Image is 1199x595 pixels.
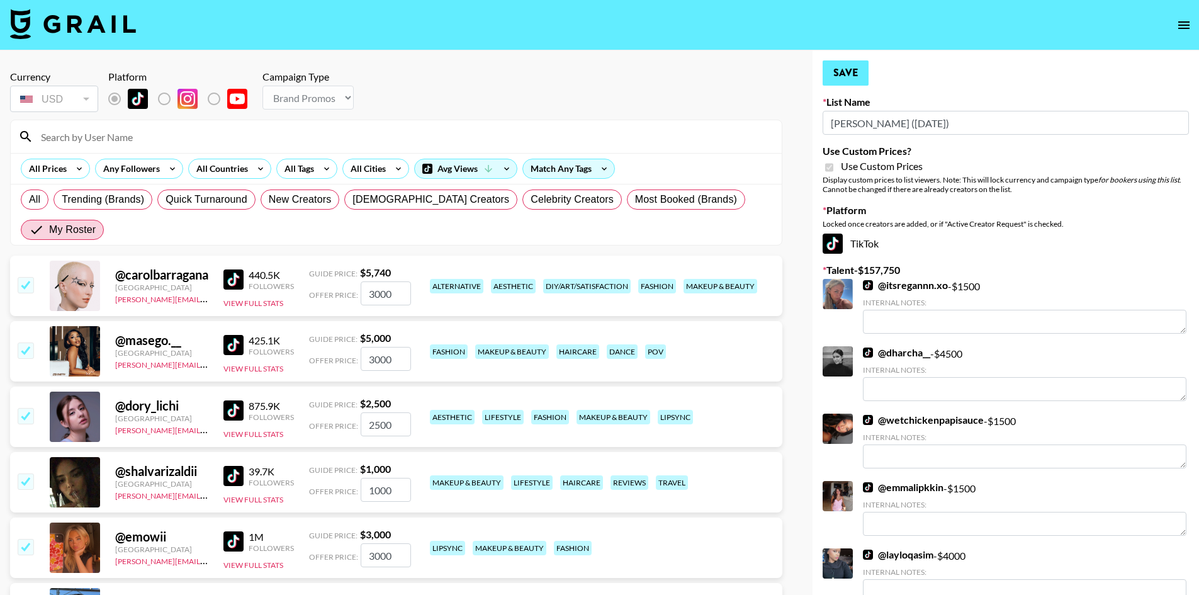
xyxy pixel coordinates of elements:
[523,159,614,178] div: Match Any Tags
[115,358,361,370] a: [PERSON_NAME][EMAIL_ADDRESS][PERSON_NAME][DOMAIN_NAME]
[277,159,317,178] div: All Tags
[823,60,869,86] button: Save
[115,332,208,348] div: @ masego.__
[491,279,536,293] div: aesthetic
[309,269,357,278] span: Guide Price:
[115,398,208,414] div: @ dory_lichi
[223,364,283,373] button: View Full Stats
[115,414,208,423] div: [GEOGRAPHIC_DATA]
[607,344,638,359] div: dance
[863,500,1186,509] div: Internal Notes:
[115,348,208,358] div: [GEOGRAPHIC_DATA]
[823,96,1189,108] label: List Name
[115,545,208,554] div: [GEOGRAPHIC_DATA]
[556,344,599,359] div: haircare
[1171,13,1196,38] button: open drawer
[189,159,250,178] div: All Countries
[309,334,357,344] span: Guide Price:
[223,400,244,421] img: TikTok
[249,269,294,281] div: 440.5K
[223,429,283,439] button: View Full Stats
[863,346,1186,401] div: - $ 4500
[128,89,148,109] img: TikTok
[554,541,592,555] div: fashion
[361,412,411,436] input: 2,500
[115,529,208,545] div: @ emowii
[10,9,136,39] img: Grail Talent
[108,71,257,83] div: Platform
[1098,175,1179,184] em: for bookers using this list
[823,175,1189,194] div: Display custom prices to list viewers. Note: This will lock currency and campaign type . Cannot b...
[115,283,208,292] div: [GEOGRAPHIC_DATA]
[166,192,247,207] span: Quick Turnaround
[863,298,1186,307] div: Internal Notes:
[361,478,411,502] input: 1,000
[863,414,1186,468] div: - $ 1500
[309,356,358,365] span: Offer Price:
[863,414,984,426] a: @wetchickenpapisauce
[430,344,468,359] div: fashion
[863,548,933,561] a: @layloqasim
[115,463,208,479] div: @ shalvarizaldii
[823,264,1189,276] label: Talent - $ 157,750
[33,127,774,147] input: Search by User Name
[430,541,465,555] div: lipsync
[360,397,391,409] strong: $ 2,500
[249,400,294,412] div: 875.9K
[96,159,162,178] div: Any Followers
[360,528,391,540] strong: $ 3,000
[249,412,294,422] div: Followers
[863,481,1186,536] div: - $ 1500
[361,347,411,371] input: 5,000
[430,475,504,490] div: makeup & beauty
[360,266,391,278] strong: $ 5,740
[249,334,294,347] div: 425.1K
[560,475,603,490] div: haircare
[863,280,873,290] img: TikTok
[309,421,358,431] span: Offer Price:
[577,410,650,424] div: makeup & beauty
[177,89,198,109] img: Instagram
[223,269,244,290] img: TikTok
[531,410,569,424] div: fashion
[415,159,517,178] div: Avg Views
[223,560,283,570] button: View Full Stats
[511,475,553,490] div: lifestyle
[863,415,873,425] img: TikTok
[29,192,40,207] span: All
[249,543,294,553] div: Followers
[656,475,688,490] div: travel
[13,88,96,110] div: USD
[227,89,247,109] img: YouTube
[309,465,357,475] span: Guide Price:
[115,423,361,435] a: [PERSON_NAME][EMAIL_ADDRESS][PERSON_NAME][DOMAIN_NAME]
[115,489,361,501] a: [PERSON_NAME][EMAIL_ADDRESS][PERSON_NAME][DOMAIN_NAME]
[863,365,1186,375] div: Internal Notes:
[658,410,693,424] div: lipsync
[482,410,524,424] div: lifestyle
[863,481,943,494] a: @emmalipkkin
[115,267,208,283] div: @ carolbarragana
[531,192,614,207] span: Celebrity Creators
[223,335,244,355] img: TikTok
[309,487,358,496] span: Offer Price:
[309,552,358,562] span: Offer Price:
[863,348,873,358] img: TikTok
[309,531,357,540] span: Guide Price:
[473,541,546,555] div: makeup & beauty
[823,204,1189,217] label: Platform
[638,279,676,293] div: fashion
[543,279,631,293] div: diy/art/satisfaction
[223,298,283,308] button: View Full Stats
[249,478,294,487] div: Followers
[108,86,257,112] div: List locked to TikTok.
[823,145,1189,157] label: Use Custom Prices?
[611,475,648,490] div: reviews
[361,281,411,305] input: 5,740
[475,344,549,359] div: makeup & beauty
[249,531,294,543] div: 1M
[360,463,391,475] strong: $ 1,000
[309,290,358,300] span: Offer Price:
[223,495,283,504] button: View Full Stats
[223,466,244,486] img: TikTok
